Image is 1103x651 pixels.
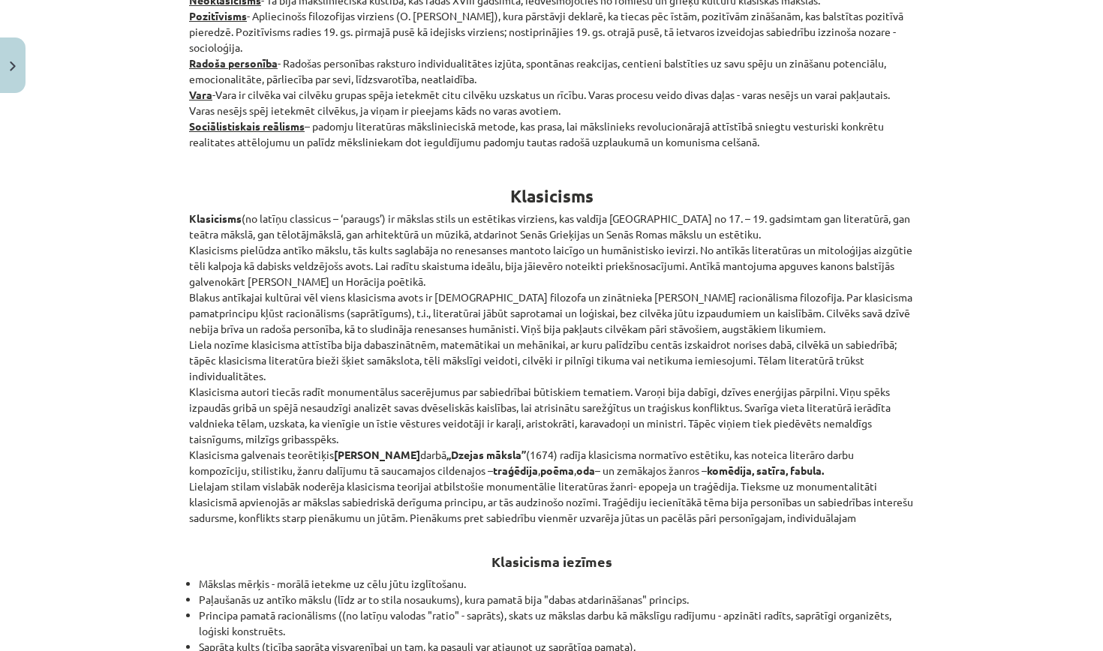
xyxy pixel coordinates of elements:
li: Principa pamatā racionālisms ((no latīņu valodas "ratio" - saprāts), skats uz mākslas darbu kā mā... [199,607,914,639]
img: icon-close-lesson-0947bae3869378f0d4975bcd49f059093ad1ed9edebbc8119c70593378902aed.svg [10,61,16,71]
strong: Pozitīvisms [189,9,247,22]
b: Klasicisms [510,185,594,207]
p: (no latīņu classicus – ‘paraugs’) ir mākslas stils un estētikas virziens, kas valdīja [GEOGRAPHIC... [189,211,914,526]
strong: Radoša personība [189,56,278,70]
strong: oda [576,463,595,477]
strong: Vara [189,88,212,101]
li: Paļaušanās uz antīko mākslu (līdz ar to stila nosaukums), kura pamatā bija "dabas atdarināšanas" ... [199,592,914,607]
li: Mākslas mērķis - morālā ietekme uz cēlu jūtu izglītošanu. [199,576,914,592]
strong: Klasicisma iezīmes [491,553,612,570]
strong: [PERSON_NAME] [334,448,420,461]
strong: komēdija, satīra, fabula. [707,463,824,477]
strong: poēma [540,463,574,477]
strong: traģēdija [493,463,538,477]
strong: „Dzejas māksla” [446,448,526,461]
strong: Klasicisms [189,211,242,225]
strong: Sociālistiskais reālisms [189,119,305,133]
